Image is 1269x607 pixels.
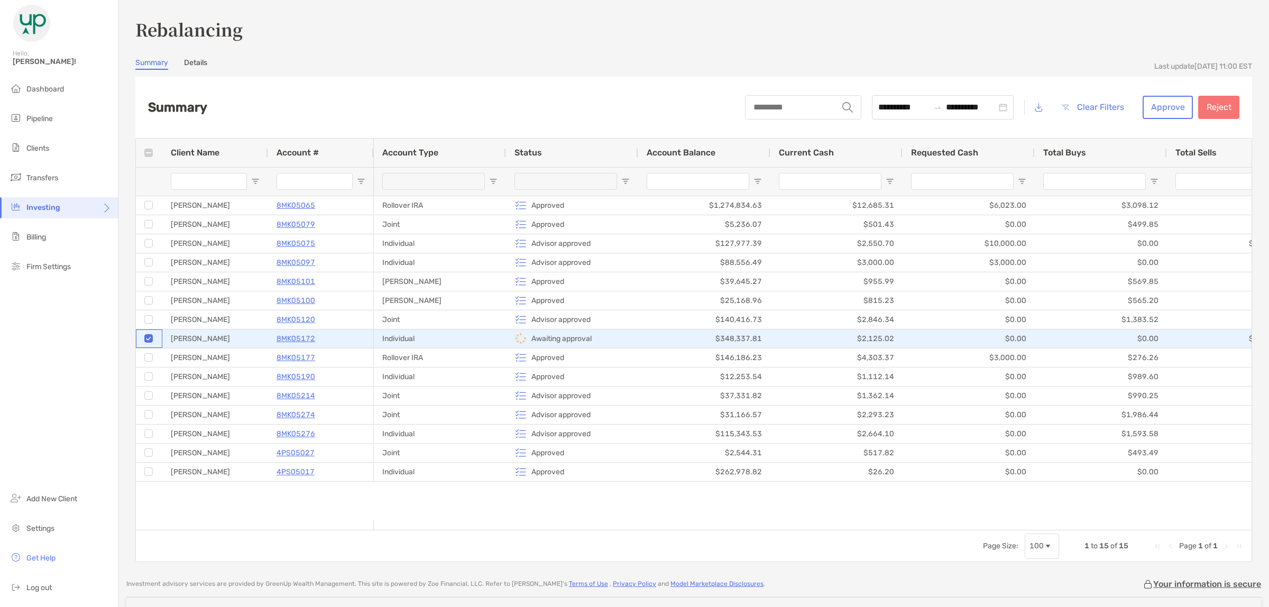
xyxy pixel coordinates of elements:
span: 15 [1099,541,1109,550]
span: Log out [26,583,52,592]
a: Model Marketplace Disclosures [670,580,764,587]
div: Individual [374,253,506,272]
p: Approved [531,465,564,479]
div: Next Page [1222,542,1230,550]
p: Your information is secure [1153,579,1261,589]
div: $3,000.00 [770,253,903,272]
div: $31,166.57 [638,406,770,424]
div: $26.20 [770,463,903,481]
img: billing icon [10,230,22,243]
img: clients icon [10,141,22,154]
span: Add New Client [26,494,77,503]
div: Joint [374,406,506,424]
div: $493.49 [1035,444,1167,462]
div: $501.43 [770,215,903,234]
p: Approved [531,294,564,307]
div: $0.00 [903,406,1035,424]
div: $146,186.23 [638,348,770,367]
input: Requested Cash Filter Input [911,173,1014,190]
div: [PERSON_NAME] [162,253,268,272]
span: [PERSON_NAME]! [13,57,112,66]
span: swap-right [933,103,942,112]
img: icon status [514,294,527,307]
div: $348,337.81 [638,329,770,348]
p: 8MK05190 [277,370,315,383]
button: Approve [1143,96,1193,119]
span: Billing [26,233,46,242]
div: $1,383.52 [1035,310,1167,329]
span: Dashboard [26,85,64,94]
a: 8MK05065 [277,199,315,212]
div: First Page [1154,542,1162,550]
div: Individual [374,234,506,253]
button: Open Filter Menu [621,177,630,186]
a: 8MK05214 [277,389,315,402]
div: $3,000.00 [903,253,1035,272]
span: Get Help [26,554,56,563]
div: Joint [374,387,506,405]
a: 8MK05177 [277,351,315,364]
a: 8MK05097 [277,256,315,269]
div: [PERSON_NAME] [162,425,268,443]
a: 8MK05075 [277,237,315,250]
span: of [1204,541,1211,550]
div: $88,556.49 [638,253,770,272]
img: get-help icon [10,551,22,564]
p: Investment advisory services are provided by GreenUp Wealth Management . This site is powered by ... [126,580,765,588]
span: Settings [26,524,54,533]
span: 15 [1119,541,1128,550]
div: $0.00 [1035,463,1167,481]
div: $0.00 [903,425,1035,443]
div: $517.82 [770,444,903,462]
div: Individual [374,425,506,443]
img: button icon [1062,104,1069,111]
div: $1,986.44 [1035,406,1167,424]
p: Advisor approved [531,256,591,269]
div: $12,685.31 [770,196,903,215]
img: icon status [514,199,527,211]
input: Account # Filter Input [277,173,353,190]
div: $25,168.96 [638,291,770,310]
div: $3,098.12 [1035,196,1167,215]
img: icon status [514,446,527,459]
a: 8MK05079 [277,218,315,231]
p: Advisor approved [531,389,591,402]
div: [PERSON_NAME] [374,272,506,291]
div: Individual [374,367,506,386]
div: $2,125.02 [770,329,903,348]
div: Rollover IRA [374,348,506,367]
p: Advisor approved [531,237,591,250]
button: Open Filter Menu [1150,177,1158,186]
p: 4PS05027 [277,446,315,459]
p: Approved [531,351,564,364]
p: Advisor approved [531,408,591,421]
a: 8MK05172 [277,332,315,345]
div: [PERSON_NAME] [162,348,268,367]
a: 8MK05276 [277,427,315,440]
span: Account Balance [647,148,715,158]
img: settings icon [10,521,22,534]
img: icon status [514,370,527,383]
div: $39,645.27 [638,272,770,291]
p: Approved [531,446,564,459]
div: $0.00 [1035,234,1167,253]
div: $0.00 [1035,329,1167,348]
span: Account Type [382,148,438,158]
img: icon status [514,313,527,326]
div: [PERSON_NAME] [162,367,268,386]
div: $3,000.00 [903,348,1035,367]
button: Open Filter Menu [251,177,260,186]
div: Joint [374,310,506,329]
img: firm-settings icon [10,260,22,272]
p: Approved [531,199,564,212]
div: $815.23 [770,291,903,310]
a: 4PS05017 [277,465,315,479]
div: $1,112.14 [770,367,903,386]
div: $0.00 [903,215,1035,234]
div: [PERSON_NAME] [162,196,268,215]
span: Current Cash [779,148,834,158]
